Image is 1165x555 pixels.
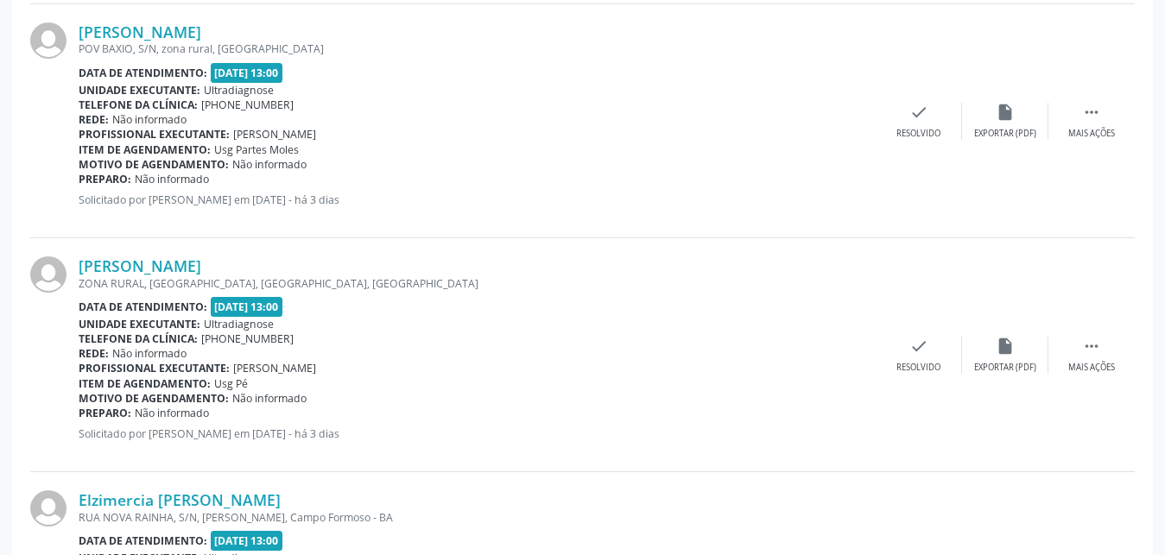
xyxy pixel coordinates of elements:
span: Não informado [135,406,209,420]
b: Preparo: [79,406,131,420]
span: [PHONE_NUMBER] [201,98,294,112]
div: ZONA RURAL, [GEOGRAPHIC_DATA], [GEOGRAPHIC_DATA], [GEOGRAPHIC_DATA] [79,276,876,291]
span: [DATE] 13:00 [211,297,283,317]
b: Data de atendimento: [79,533,207,548]
p: Solicitado por [PERSON_NAME] em [DATE] - há 3 dias [79,426,876,441]
div: Resolvido [896,362,940,374]
div: Mais ações [1068,362,1115,374]
a: Elzimercia [PERSON_NAME] [79,490,281,509]
i: insert_drive_file [996,337,1015,356]
b: Profissional executante: [79,361,230,375]
span: Usg Pé [214,376,248,391]
b: Motivo de agendamento: [79,157,229,172]
div: Exportar (PDF) [974,128,1036,140]
a: [PERSON_NAME] [79,256,201,275]
b: Item de agendamento: [79,142,211,157]
b: Unidade executante: [79,317,200,331]
i:  [1082,337,1101,356]
span: [DATE] 13:00 [211,63,283,83]
b: Data de atendimento: [79,66,207,80]
b: Unidade executante: [79,83,200,98]
i:  [1082,103,1101,122]
span: [DATE] 13:00 [211,531,283,551]
span: Não informado [232,391,307,406]
b: Motivo de agendamento: [79,391,229,406]
b: Preparo: [79,172,131,186]
a: [PERSON_NAME] [79,22,201,41]
div: Mais ações [1068,128,1115,140]
img: img [30,22,66,59]
span: Não informado [232,157,307,172]
span: Ultradiagnose [204,83,274,98]
p: Solicitado por [PERSON_NAME] em [DATE] - há 3 dias [79,192,876,207]
b: Telefone da clínica: [79,331,198,346]
b: Item de agendamento: [79,376,211,391]
i: check [909,103,928,122]
b: Profissional executante: [79,127,230,142]
div: Resolvido [896,128,940,140]
span: Não informado [112,346,187,361]
b: Telefone da clínica: [79,98,198,112]
i: check [909,337,928,356]
span: [PHONE_NUMBER] [201,331,294,346]
div: POV BAXIO, S/N, zona rural, [GEOGRAPHIC_DATA] [79,41,876,56]
b: Rede: [79,112,109,127]
div: Exportar (PDF) [974,362,1036,374]
span: Ultradiagnose [204,317,274,331]
span: Não informado [135,172,209,186]
div: RUA NOVA RAINHA, S/N, [PERSON_NAME], Campo Formoso - BA [79,510,876,525]
span: Não informado [112,112,187,127]
i: insert_drive_file [996,103,1015,122]
b: Rede: [79,346,109,361]
img: img [30,256,66,293]
span: [PERSON_NAME] [233,127,316,142]
span: [PERSON_NAME] [233,361,316,375]
b: Data de atendimento: [79,300,207,314]
span: Usg Partes Moles [214,142,299,157]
